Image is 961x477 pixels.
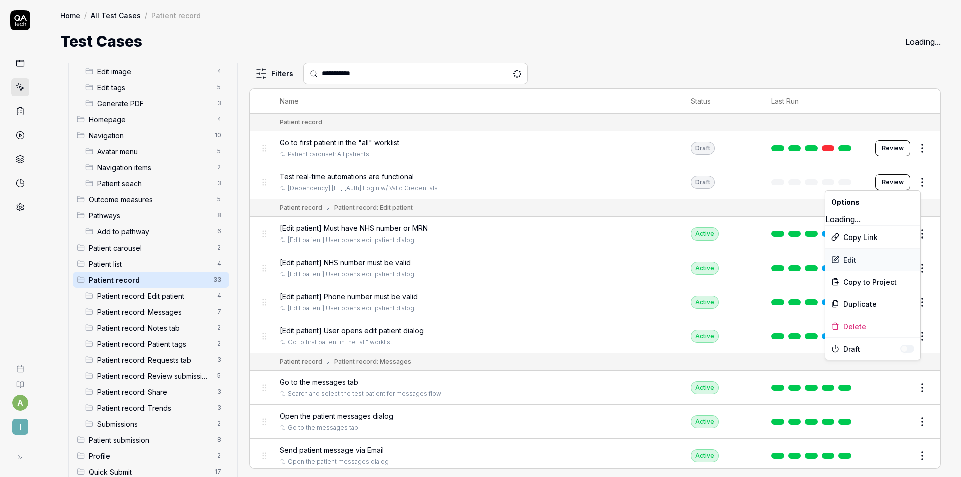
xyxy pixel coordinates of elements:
div: Delete [825,315,920,337]
span: Draft [843,344,900,354]
div: Loading... [825,213,920,225]
a: Edit [825,249,920,271]
div: Copy Link [825,226,920,248]
span: Copy to Project [843,277,897,287]
div: Duplicate [825,293,920,315]
span: Options [831,197,860,207]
